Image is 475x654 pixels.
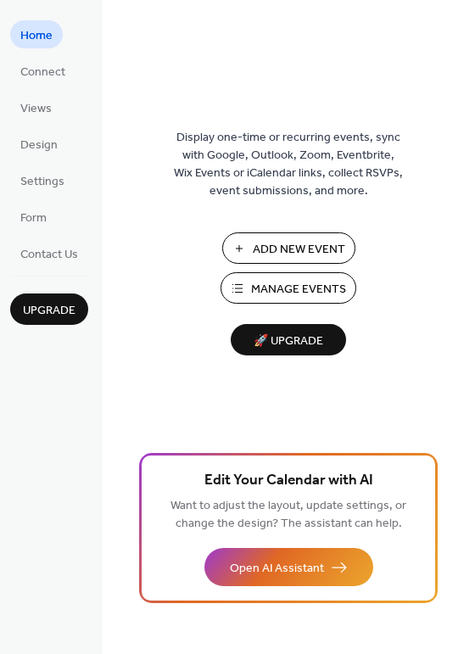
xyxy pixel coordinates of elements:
span: Open AI Assistant [230,560,324,578]
span: Form [20,210,47,227]
button: Open AI Assistant [204,548,373,586]
button: 🚀 Upgrade [231,324,346,355]
a: Settings [10,166,75,194]
a: Contact Us [10,239,88,267]
span: Want to adjust the layout, update settings, or change the design? The assistant can help. [170,495,406,535]
span: Edit Your Calendar with AI [204,469,373,493]
span: Views [20,100,52,118]
span: Upgrade [23,302,75,320]
button: Upgrade [10,293,88,325]
a: Connect [10,57,75,85]
span: Display one-time or recurring events, sync with Google, Outlook, Zoom, Eventbrite, Wix Events or ... [174,129,403,200]
span: Design [20,137,58,154]
a: Home [10,20,63,48]
span: Home [20,27,53,45]
span: Settings [20,173,64,191]
span: Manage Events [251,281,346,299]
button: Add New Event [222,232,355,264]
span: Connect [20,64,65,81]
span: Add New Event [253,241,345,259]
a: Design [10,130,68,158]
button: Manage Events [221,272,356,304]
span: Contact Us [20,246,78,264]
span: 🚀 Upgrade [241,330,336,353]
a: Form [10,203,57,231]
a: Views [10,93,62,121]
